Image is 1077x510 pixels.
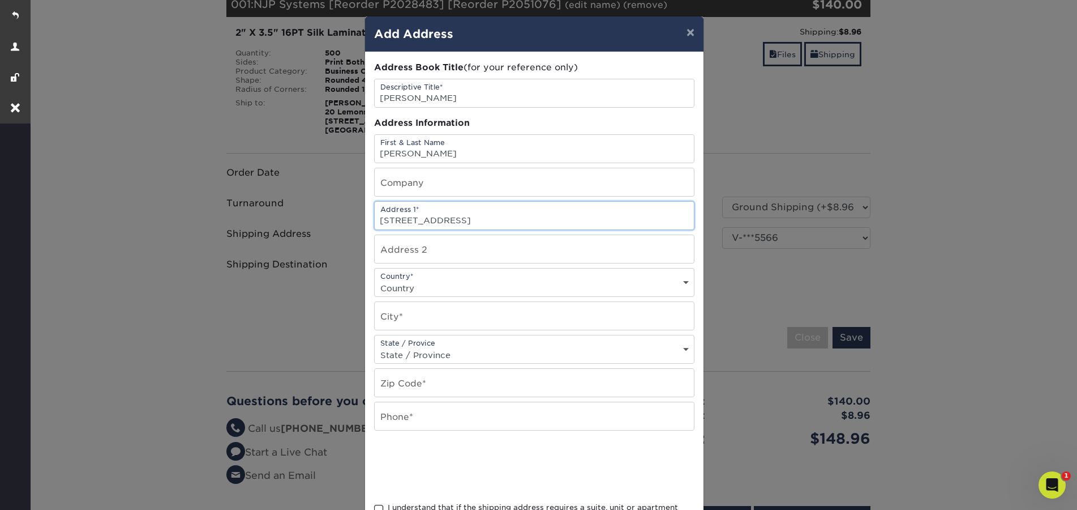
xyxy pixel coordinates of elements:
span: Address Book Title [374,62,464,73]
iframe: Intercom live chat [1039,471,1066,499]
div: (for your reference only) [374,61,694,74]
iframe: reCAPTCHA [374,444,546,488]
div: Address Information [374,117,694,130]
span: 1 [1062,471,1071,481]
h4: Add Address [374,25,694,42]
button: × [677,16,703,48]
